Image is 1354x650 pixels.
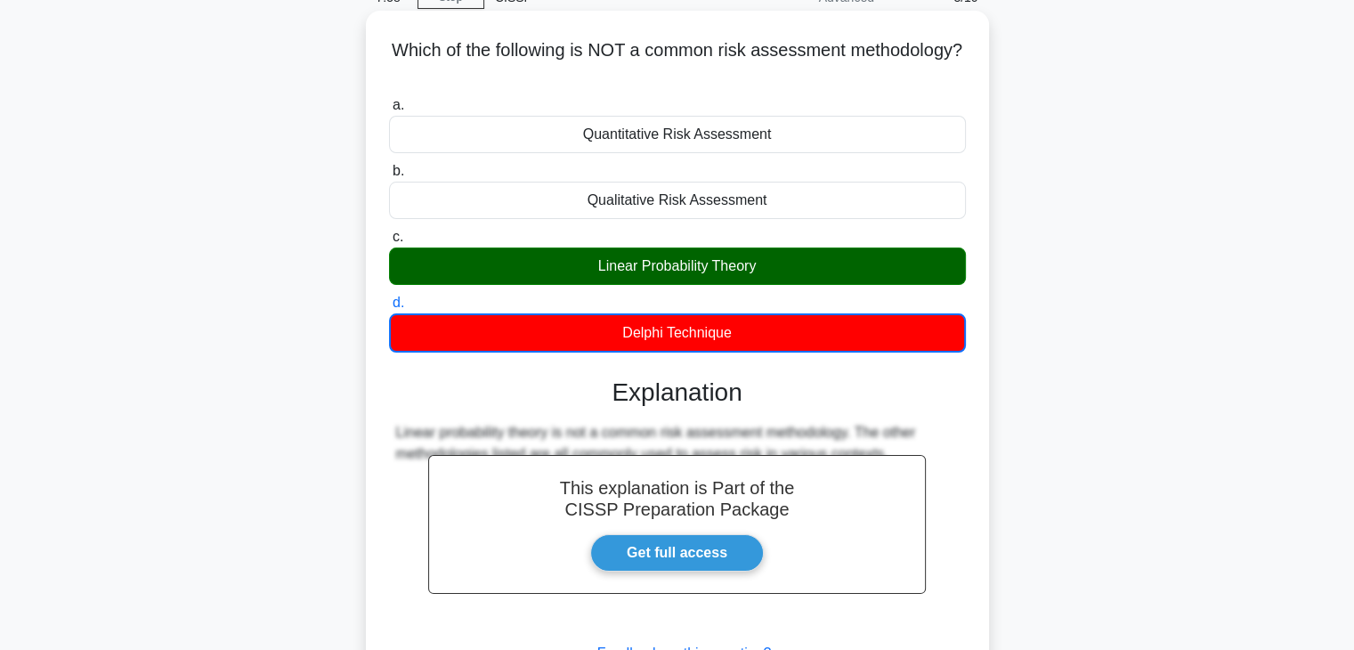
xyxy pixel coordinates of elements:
[400,378,955,408] h3: Explanation
[389,182,966,219] div: Qualitative Risk Assessment
[590,534,764,572] a: Get full access
[389,313,966,353] div: Delphi Technique
[393,163,404,178] span: b.
[393,295,404,310] span: d.
[396,422,959,465] div: Linear probability theory is not a common risk assessment methodology. The other methodologies li...
[387,39,968,84] h5: Which of the following is NOT a common risk assessment methodology?
[389,248,966,285] div: Linear Probability Theory
[389,116,966,153] div: Quantitative Risk Assessment
[393,229,403,244] span: c.
[393,97,404,112] span: a.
